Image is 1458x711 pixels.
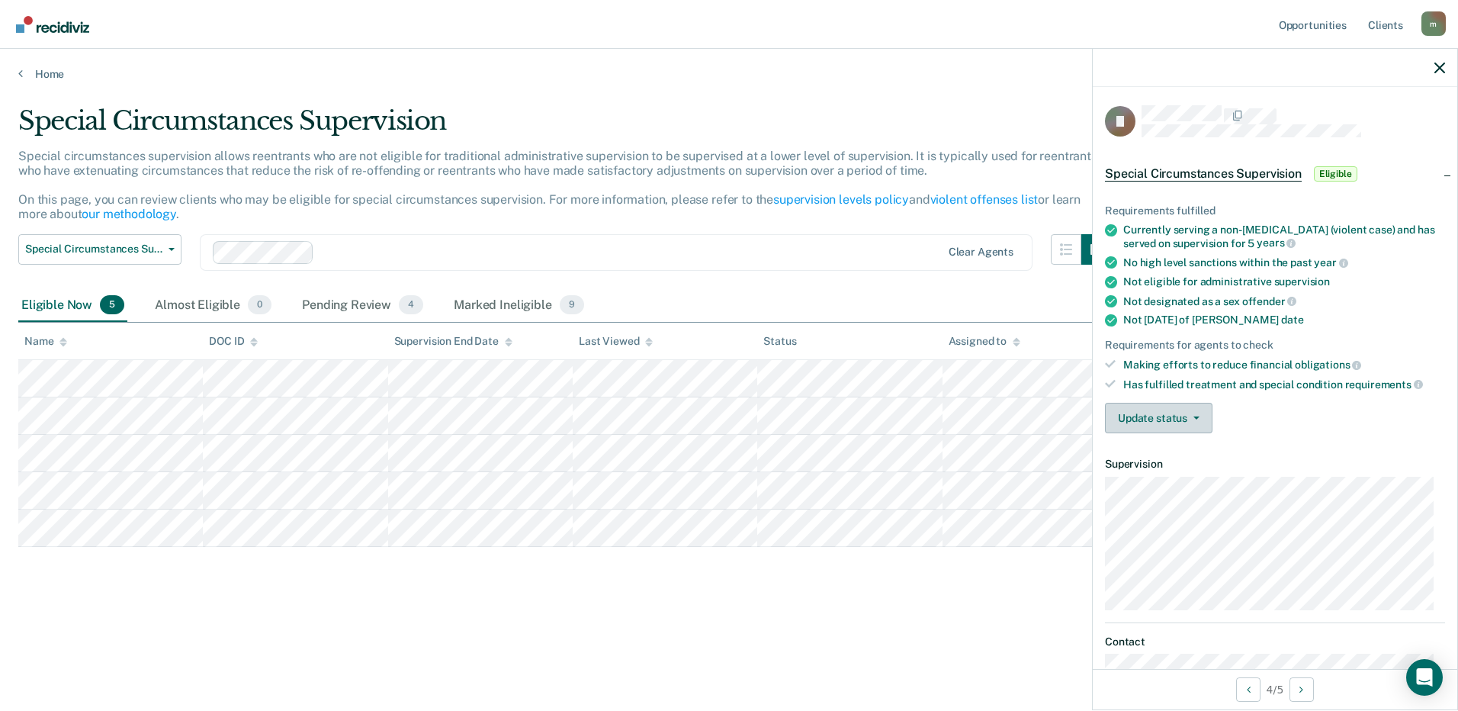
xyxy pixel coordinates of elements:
dt: Supervision [1105,458,1445,471]
span: years [1257,236,1296,249]
div: Name [24,335,67,348]
a: our methodology [82,207,176,221]
button: Update status [1105,403,1212,433]
a: violent offenses list [930,192,1039,207]
div: DOC ID [209,335,258,348]
div: Assigned to [949,335,1020,348]
div: Special Circumstances Supervision [18,105,1112,149]
div: Making efforts to reduce financial [1123,358,1445,372]
div: Last Viewed [579,335,653,348]
span: 0 [248,295,271,315]
button: Next Opportunity [1289,677,1314,702]
button: Previous Opportunity [1236,677,1260,702]
div: Special Circumstances SupervisionEligible [1093,150,1457,198]
div: Currently serving a non-[MEDICAL_DATA] (violent case) and has served on supervision for 5 [1123,224,1445,249]
span: 4 [399,295,423,315]
img: Recidiviz [16,16,89,33]
div: Supervision End Date [394,335,512,348]
span: date [1281,314,1303,326]
span: Special Circumstances Supervision [25,243,162,256]
p: Special circumstances supervision allows reentrants who are not eligible for traditional administ... [18,149,1097,222]
div: Pending Review [299,289,426,323]
span: requirements [1345,378,1423,391]
span: 9 [560,295,584,315]
dt: Contact [1105,635,1445,648]
a: supervision levels policy [773,192,909,207]
div: 4 / 5 [1093,669,1457,709]
span: Eligible [1314,166,1357,182]
span: 5 [100,295,124,315]
span: supervision [1274,275,1330,288]
div: Eligible Now [18,289,127,323]
div: m [1421,11,1446,36]
div: No high level sanctions within the past [1123,256,1445,269]
div: Open Intercom Messenger [1406,659,1443,696]
div: Not eligible for administrative [1123,275,1445,288]
span: obligations [1295,359,1361,371]
button: Profile dropdown button [1421,11,1446,36]
div: Has fulfilled treatment and special condition [1123,378,1445,391]
div: Status [763,335,796,348]
span: Special Circumstances Supervision [1105,166,1302,182]
span: year [1314,256,1347,269]
a: Home [18,67,1440,81]
div: Requirements fulfilled [1105,204,1445,217]
div: Not designated as a sex [1123,294,1445,308]
div: Clear agents [949,246,1013,259]
div: Requirements for agents to check [1105,339,1445,352]
div: Marked Ineligible [451,289,587,323]
span: offender [1242,295,1297,307]
div: Almost Eligible [152,289,275,323]
div: Not [DATE] of [PERSON_NAME] [1123,314,1445,327]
